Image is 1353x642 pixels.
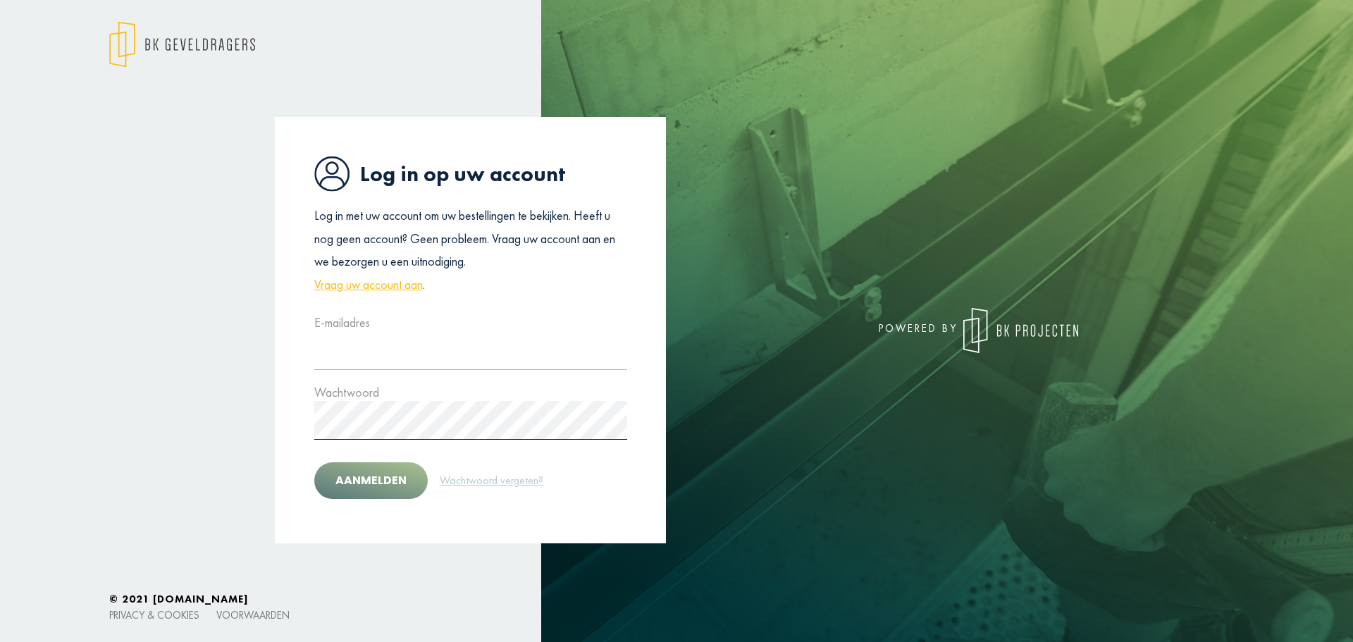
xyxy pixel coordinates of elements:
[109,21,255,68] img: logo
[314,311,370,334] label: E-mailadres
[687,308,1078,353] div: powered by
[314,156,627,192] h1: Log in op uw account
[109,608,199,622] a: Privacy & cookies
[314,462,428,499] button: Aanmelden
[216,608,290,622] a: Voorwaarden
[314,381,379,404] label: Wachtwoord
[314,204,627,296] p: Log in met uw account om uw bestellingen te bekijken. Heeft u nog geen account? Geen probleem. Vr...
[109,593,1244,605] h6: © 2021 [DOMAIN_NAME]
[314,156,350,192] img: icon
[314,273,423,296] a: Vraag uw account aan
[963,308,1078,353] img: logo
[439,471,544,490] a: Wachtwoord vergeten?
